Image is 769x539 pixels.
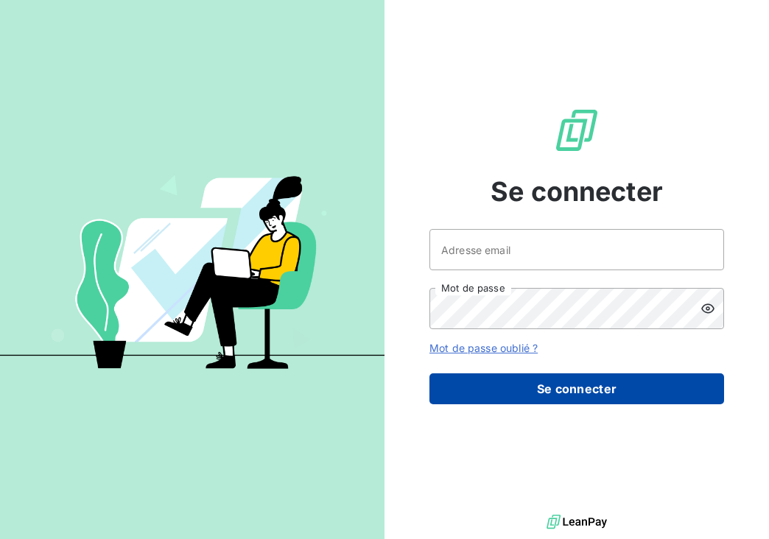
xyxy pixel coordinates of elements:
button: Se connecter [429,373,724,404]
img: logo [547,511,607,533]
img: Logo LeanPay [553,107,600,154]
a: Mot de passe oublié ? [429,342,538,354]
span: Se connecter [491,172,663,211]
input: placeholder [429,229,724,270]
